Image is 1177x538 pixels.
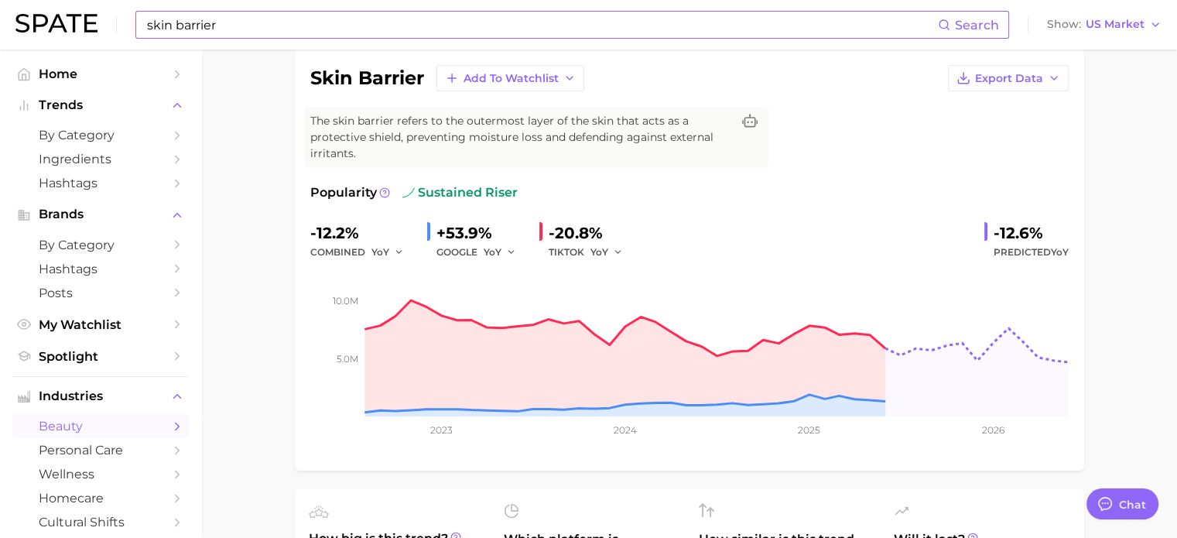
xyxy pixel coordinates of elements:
[12,203,189,226] button: Brands
[39,467,163,481] span: wellness
[590,243,624,262] button: YoY
[484,243,517,262] button: YoY
[145,12,938,38] input: Search here for a brand, industry, or ingredient
[436,221,527,245] div: +53.9%
[549,243,634,262] div: TIKTOK
[310,183,377,202] span: Popularity
[975,72,1043,85] span: Export Data
[12,313,189,337] a: My Watchlist
[39,443,163,457] span: personal care
[39,262,163,276] span: Hashtags
[1086,20,1144,29] span: US Market
[1047,20,1081,29] span: Show
[310,221,415,245] div: -12.2%
[39,389,163,403] span: Industries
[39,317,163,332] span: My Watchlist
[1051,246,1069,258] span: YoY
[310,243,415,262] div: combined
[310,113,731,162] span: The skin barrier refers to the outermost layer of the skin that acts as a protective shield, prev...
[15,14,98,33] img: SPATE
[39,491,163,505] span: homecare
[613,424,636,436] tspan: 2024
[981,424,1004,436] tspan: 2026
[39,176,163,190] span: Hashtags
[1043,15,1165,35] button: ShowUS Market
[590,245,608,259] span: YoY
[39,349,163,364] span: Spotlight
[12,486,189,510] a: homecare
[39,207,163,221] span: Brands
[39,152,163,166] span: Ingredients
[371,245,389,259] span: YoY
[429,424,452,436] tspan: 2023
[436,243,527,262] div: GOOGLE
[12,344,189,368] a: Spotlight
[994,243,1069,262] span: Predicted
[39,128,163,142] span: by Category
[436,65,584,91] button: Add to Watchlist
[12,438,189,462] a: personal care
[371,243,405,262] button: YoY
[12,171,189,195] a: Hashtags
[12,385,189,408] button: Industries
[464,72,559,85] span: Add to Watchlist
[12,462,189,486] a: wellness
[798,424,820,436] tspan: 2025
[955,18,999,33] span: Search
[12,94,189,117] button: Trends
[12,510,189,534] a: cultural shifts
[39,67,163,81] span: Home
[484,245,501,259] span: YoY
[12,62,189,86] a: Home
[994,221,1069,245] div: -12.6%
[12,123,189,147] a: by Category
[39,515,163,529] span: cultural shifts
[12,257,189,281] a: Hashtags
[39,286,163,300] span: Posts
[310,69,424,87] h1: skin barrier
[39,98,163,112] span: Trends
[12,233,189,257] a: by Category
[948,65,1069,91] button: Export Data
[402,183,518,202] span: sustained riser
[12,414,189,438] a: beauty
[12,147,189,171] a: Ingredients
[12,281,189,305] a: Posts
[39,238,163,252] span: by Category
[549,221,634,245] div: -20.8%
[402,187,415,199] img: sustained riser
[39,419,163,433] span: beauty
